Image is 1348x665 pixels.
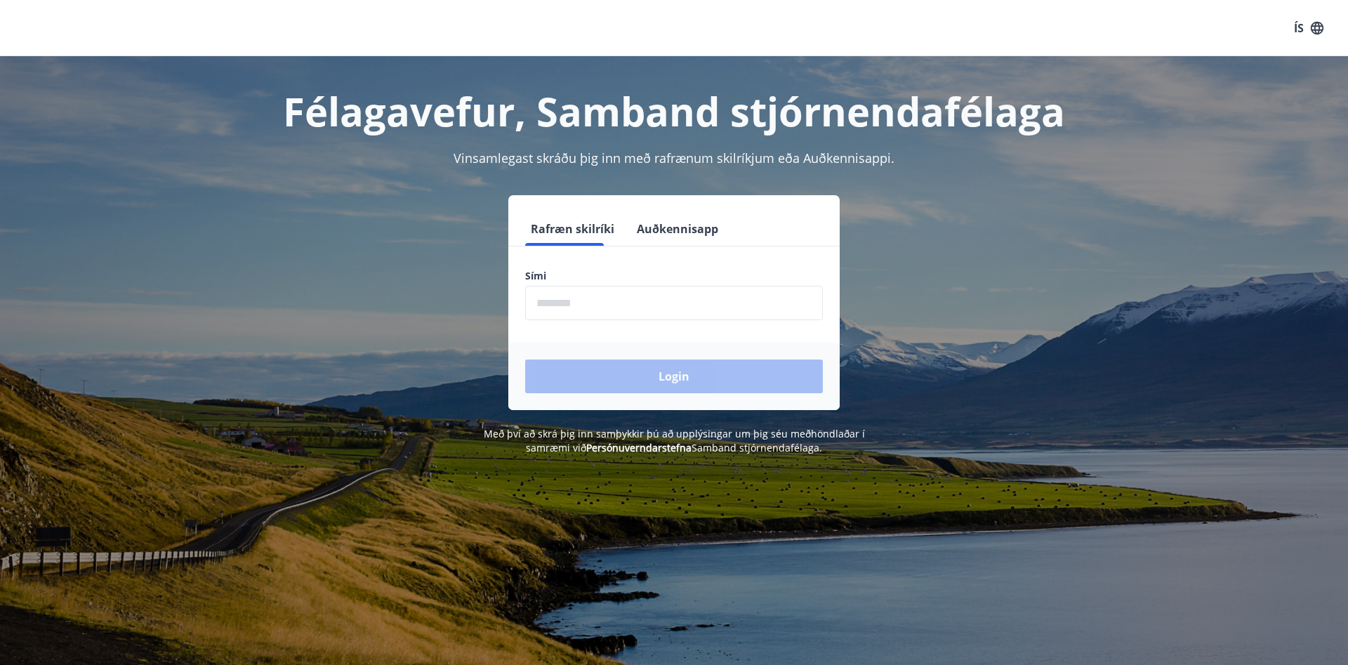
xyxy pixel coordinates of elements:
button: ÍS [1286,15,1331,41]
span: Með því að skrá þig inn samþykkir þú að upplýsingar um þig séu meðhöndlaðar í samræmi við Samband... [484,427,865,454]
button: Rafræn skilríki [525,212,620,246]
h1: Félagavefur, Samband stjórnendafélaga [185,84,1163,138]
a: Persónuverndarstefna [586,441,692,454]
span: Vinsamlegast skráðu þig inn með rafrænum skilríkjum eða Auðkennisappi. [454,150,894,166]
button: Auðkennisapp [631,212,724,246]
label: Sími [525,269,823,283]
